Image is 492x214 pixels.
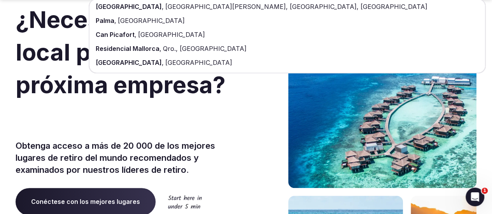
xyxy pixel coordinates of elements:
[165,59,232,66] font: [GEOGRAPHIC_DATA]
[135,31,137,38] font: ,
[31,198,140,205] font: Conéctese con los mejores lugares
[16,141,215,175] font: Obtenga acceso a más de 20 000 de los mejores lugares de retiro del mundo recomendados y examinad...
[483,188,486,193] font: 1
[96,17,114,24] font: Palma
[96,59,162,66] font: [GEOGRAPHIC_DATA]
[138,31,205,38] font: [GEOGRAPHIC_DATA]
[466,188,484,206] iframe: Chat en vivo de Intercom
[114,17,116,24] font: ,
[163,45,247,52] font: Qro., [GEOGRAPHIC_DATA]
[16,5,226,99] font: ¿Necesitas un local para tu próxima empresa?
[96,31,135,38] font: Can Picafort
[162,3,164,10] font: ,
[96,3,162,10] font: [GEOGRAPHIC_DATA]
[162,59,164,66] font: ,
[159,45,161,52] font: ,
[118,17,185,24] font: [GEOGRAPHIC_DATA]
[165,3,427,10] font: [GEOGRAPHIC_DATA][PERSON_NAME], [GEOGRAPHIC_DATA], [GEOGRAPHIC_DATA]
[96,45,159,52] font: Residencial Mallorca
[168,195,202,209] img: Empieza aquí en menos de 5 minutos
